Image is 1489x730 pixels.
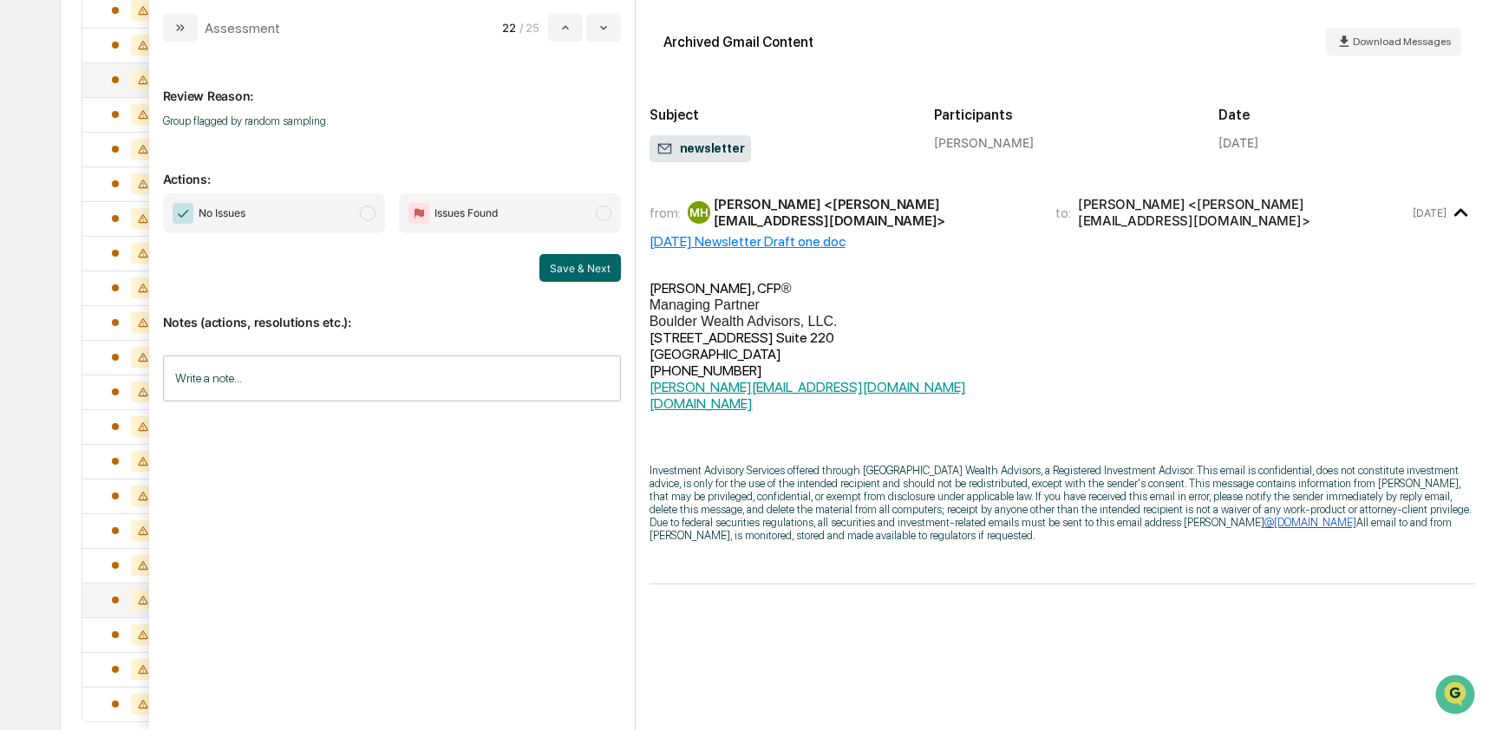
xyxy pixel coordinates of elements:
[17,36,316,64] p: How can we help?
[143,218,215,236] span: Attestations
[173,203,193,224] img: Checkmark
[59,133,284,150] div: Start new chat
[17,253,31,267] div: 🔎
[173,294,210,307] span: Pylon
[714,196,1035,229] div: [PERSON_NAME] <[PERSON_NAME][EMAIL_ADDRESS][DOMAIN_NAME]>
[1078,196,1410,229] div: [PERSON_NAME] <[PERSON_NAME][EMAIL_ADDRESS][DOMAIN_NAME]>
[163,114,621,127] p: Group flagged by random sampling.
[10,212,119,243] a: 🖐️Preclearance
[295,138,316,159] button: Start new chat
[519,21,545,35] span: / 25
[650,205,681,221] span: from:
[17,133,49,164] img: 1746055101610-c473b297-6a78-478c-a979-82029cc54cd1
[502,21,515,35] span: 22
[10,244,116,276] a: 🔎Data Lookup
[656,140,745,158] span: newsletter
[650,297,760,312] span: Managing Partner
[163,294,621,329] p: Notes (actions, resolutions etc.):
[650,233,1475,250] div: [DATE] Newsletter Draft one.doc
[1413,206,1447,219] time: Thursday, October 9, 2025 at 5:26:44 PM
[650,329,1475,346] div: [STREET_ADDRESS] Suite 220
[1218,135,1258,150] div: [DATE]
[781,281,792,296] span: ®
[17,220,31,234] div: 🖐️
[1326,28,1461,55] button: Download Messages
[163,151,621,186] p: Actions:
[650,464,1475,542] p: Investment Advisory Services offered through [GEOGRAPHIC_DATA] Wealth Advisors, a Registered Inve...
[650,107,906,123] h2: Subject
[434,205,498,222] span: Issues Found
[59,150,219,164] div: We're available if you need us!
[1264,516,1356,529] a: @[DOMAIN_NAME]
[650,314,838,329] span: Boulder Wealth Advisors, LLC.
[650,346,1475,362] div: [GEOGRAPHIC_DATA]
[663,34,813,50] div: Archived Gmail Content
[205,20,280,36] div: Assessment
[539,254,621,282] button: Save & Next
[408,203,429,224] img: Flag
[1433,673,1480,720] iframe: Open customer support
[934,107,1191,123] h2: Participants
[163,68,621,103] p: Review Reason:
[650,395,753,412] a: [DOMAIN_NAME]
[1353,36,1451,48] span: Download Messages
[650,280,1475,297] div: [PERSON_NAME], CFP
[35,251,109,269] span: Data Lookup
[688,201,710,224] div: MH
[199,205,245,222] span: No Issues
[35,218,112,236] span: Preclearance
[1218,107,1475,123] h2: Date
[650,379,966,395] a: [PERSON_NAME][EMAIL_ADDRESS][DOMAIN_NAME]
[650,362,1475,379] div: [PHONE_NUMBER]
[1055,205,1071,221] span: to:
[934,135,1191,150] div: [PERSON_NAME]
[119,212,222,243] a: 🗄️Attestations
[122,293,210,307] a: Powered byPylon
[126,220,140,234] div: 🗄️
